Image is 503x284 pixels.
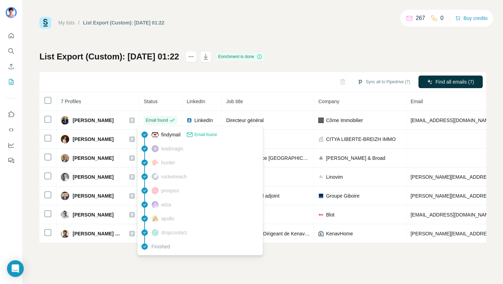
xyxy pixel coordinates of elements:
span: Job title [226,99,243,104]
img: provider findymail logo [152,131,159,138]
span: Email [410,99,423,104]
span: [PERSON_NAME] & Broad [326,155,385,162]
span: Email found [195,132,217,138]
img: provider wiza logo [152,201,159,208]
span: [PERSON_NAME] [73,192,114,199]
button: Feedback [6,154,17,167]
span: Groupe Giboire [326,192,359,199]
span: hunter [161,159,175,166]
span: wiza [161,201,171,208]
img: Avatar [61,192,69,200]
span: [PERSON_NAME] [73,211,114,218]
div: Open Intercom Messenger [7,260,24,277]
p: 267 [416,14,425,22]
span: findymail [161,131,181,138]
img: provider rocketreach logo [152,173,159,180]
span: KenavHome [326,230,353,237]
img: provider leadmagic logo [152,145,159,152]
li: / [78,19,80,26]
span: leadmagic [161,145,184,152]
span: [EMAIL_ADDRESS][DOMAIN_NAME] [410,212,493,218]
span: Company [318,99,339,104]
img: Avatar [61,173,69,181]
button: Dashboard [6,139,17,151]
img: company-logo [318,155,324,161]
button: Sync all to Pipedrive (7) [352,77,415,87]
span: 7 Profiles [61,99,81,104]
img: Avatar [6,7,17,18]
img: Avatar [61,229,69,238]
span: Co-Fondateur et Dirigeant de KenavHome [226,231,318,236]
img: company-logo [318,231,324,236]
span: [EMAIL_ADDRESS][DOMAIN_NAME] [410,118,493,123]
img: company-logo [318,174,324,180]
span: [PERSON_NAME] [73,173,114,180]
h1: List Export (Custom): [DATE] 01:22 [39,51,179,62]
span: Blot [326,211,334,218]
img: Surfe Logo [39,17,51,29]
img: company-logo [318,193,324,199]
button: Use Surfe API [6,123,17,136]
span: Directeur général [226,118,263,123]
span: Linovim [326,173,343,180]
span: [PERSON_NAME] [73,155,114,162]
img: Avatar [61,211,69,219]
button: Buy credits [455,13,488,23]
img: provider prospeo logo [152,187,159,194]
button: Find all emails (7) [418,76,483,88]
button: Use Surfe on LinkedIn [6,108,17,121]
img: company-logo [318,118,324,123]
button: My lists [6,76,17,88]
span: Côme Immobilier [326,117,363,124]
span: Finished [152,243,170,250]
img: provider hunter logo [152,159,159,165]
span: [PERSON_NAME] Cartier [73,230,122,237]
span: Find all emails (7) [436,78,474,85]
img: provider dropcontact logo [152,229,159,236]
span: prospeo [161,187,179,194]
img: Avatar [61,116,69,125]
div: Enrichment is done [216,52,265,61]
span: Email found [146,117,168,123]
img: Avatar [61,154,69,162]
img: Avatar [61,135,69,143]
div: List Export (Custom): [DATE] 01:22 [83,19,165,26]
span: LinkedIn [187,99,205,104]
p: 0 [440,14,444,22]
span: [PERSON_NAME] [73,117,114,124]
span: CITYA LIBERTE-BREIZH IMMO [326,136,395,143]
button: Quick start [6,29,17,42]
span: apollo [161,215,174,222]
a: My lists [58,20,75,26]
span: Status [144,99,158,104]
span: dropcontact [161,229,187,236]
img: LinkedIn logo [187,118,192,123]
span: [PERSON_NAME] [73,136,114,143]
button: Search [6,45,17,57]
button: Enrich CSV [6,60,17,73]
span: LinkedIn [194,117,213,124]
span: rocketreach [161,173,187,180]
img: company-logo [318,212,324,218]
img: provider apollo logo [152,215,159,222]
button: actions [185,51,197,62]
span: Directeur d'agence [GEOGRAPHIC_DATA] & [US_STATE] [226,155,352,161]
